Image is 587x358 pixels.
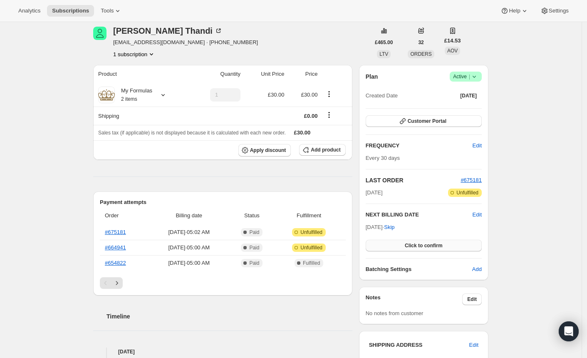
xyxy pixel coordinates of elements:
span: Add [472,265,482,273]
button: Edit [462,293,482,305]
span: | [469,73,470,80]
button: Analytics [13,5,45,17]
a: #675181 [105,229,126,235]
span: AOV [447,48,458,54]
th: Order [100,206,149,225]
h2: Timeline [107,312,352,321]
button: Apply discount [238,144,291,157]
th: Price [287,65,320,83]
span: ORDERS [410,51,431,57]
span: Status [231,211,272,220]
span: Sales tax (if applicable) is not displayed because it is calculated with each new order. [98,130,286,136]
button: Tools [96,5,127,17]
span: [DATE] · [366,224,395,230]
small: 2 items [121,96,137,102]
span: LTV [379,51,388,57]
span: [DATE] · 05:00 AM [151,244,226,252]
h3: SHIPPING ADDRESS [369,341,469,349]
span: Every 30 days [366,155,400,161]
h2: Plan [366,72,378,81]
span: Paid [249,260,259,266]
button: Customer Portal [366,115,482,127]
span: [DATE] [460,92,477,99]
button: Edit [464,338,483,352]
h2: Payment attempts [100,198,346,206]
span: £30.00 [301,92,318,98]
button: Edit [473,211,482,219]
span: Analytics [18,7,40,14]
th: Unit Price [243,65,287,83]
span: Unfulfilled [300,244,322,251]
span: Unfulfilled [456,189,478,196]
h2: FREQUENCY [366,142,473,150]
span: £30.00 [268,92,285,98]
button: Product actions [322,89,336,99]
span: Help [509,7,520,14]
button: [DATE] [455,90,482,102]
span: Apply discount [250,147,286,154]
span: Click to confirm [405,242,443,249]
th: Shipping [93,107,188,125]
div: [PERSON_NAME] Thandi [113,27,223,35]
span: [EMAIL_ADDRESS][DOMAIN_NAME] · [PHONE_NUMBER] [113,38,258,47]
span: Subscriptions [52,7,89,14]
div: My Formulas [115,87,152,103]
span: [DATE] · 05:02 AM [151,228,226,236]
button: Next [111,277,123,289]
span: Tools [101,7,114,14]
a: #654822 [105,260,126,266]
span: [DATE] [366,189,383,197]
button: Add [467,263,487,276]
span: Skip [384,223,394,231]
span: Fulfillment [277,211,341,220]
span: Settings [549,7,569,14]
span: Customer Portal [408,118,446,124]
span: £0.00 [304,113,318,119]
span: No notes from customer [366,310,424,316]
span: £465.00 [375,39,393,46]
span: Billing date [151,211,226,220]
h4: [DATE] [93,348,352,356]
span: [DATE] · 05:00 AM [151,259,226,267]
h2: LAST ORDER [366,176,461,184]
span: Fulfilled [303,260,320,266]
span: Add product [311,147,340,153]
span: Gurprit Thandi [93,27,107,40]
span: Unfulfilled [300,229,322,236]
th: Quantity [188,65,243,83]
button: Edit [468,139,487,152]
button: Subscriptions [47,5,94,17]
button: 32 [413,37,428,48]
button: Add product [299,144,345,156]
h3: Notes [366,293,463,305]
button: £465.00 [370,37,398,48]
button: Shipping actions [322,110,336,119]
span: Edit [469,341,478,349]
button: #675181 [461,176,482,184]
span: £30.00 [294,129,311,136]
button: Help [495,5,533,17]
a: #664941 [105,244,126,251]
nav: Pagination [100,277,346,289]
button: Skip [379,221,399,234]
span: Created Date [366,92,398,100]
span: Edit [473,142,482,150]
th: Product [93,65,188,83]
button: Product actions [113,50,156,58]
div: Open Intercom Messenger [559,321,579,341]
span: 32 [418,39,424,46]
button: Settings [535,5,574,17]
span: Active [453,72,478,81]
button: Click to confirm [366,240,482,251]
a: #675181 [461,177,482,183]
span: Paid [249,244,259,251]
span: £14.53 [444,37,461,45]
span: Edit [467,296,477,303]
span: Paid [249,229,259,236]
h6: Batching Settings [366,265,472,273]
h2: NEXT BILLING DATE [366,211,473,219]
